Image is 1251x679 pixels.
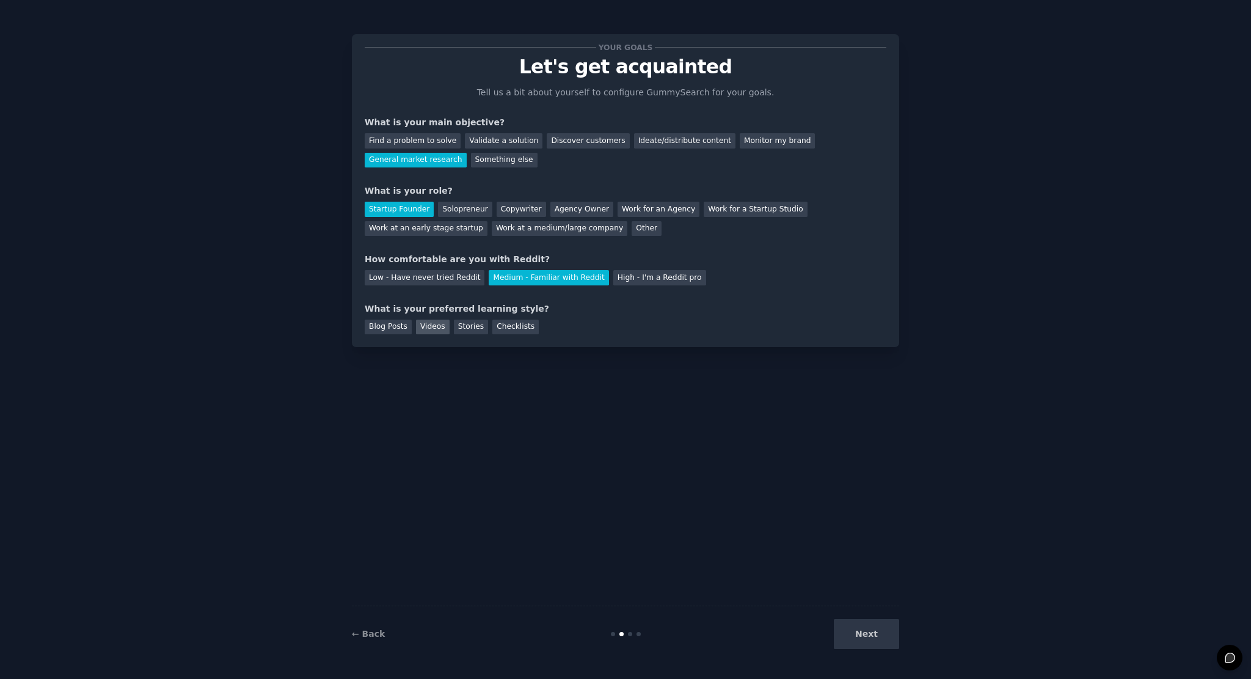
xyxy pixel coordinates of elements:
[547,133,629,149] div: Discover customers
[489,270,608,285] div: Medium - Familiar with Reddit
[365,185,886,197] div: What is your role?
[352,629,385,639] a: ← Back
[596,41,655,54] span: Your goals
[471,153,538,168] div: Something else
[740,133,815,149] div: Monitor my brand
[365,133,461,149] div: Find a problem to solve
[365,202,434,217] div: Startup Founder
[416,320,450,335] div: Videos
[438,202,492,217] div: Solopreneur
[632,221,662,237] div: Other
[454,320,488,335] div: Stories
[365,116,886,129] div: What is your main objective?
[365,253,886,266] div: How comfortable are you with Reddit?
[613,270,706,285] div: High - I'm a Reddit pro
[365,270,484,285] div: Low - Have never tried Reddit
[365,56,886,78] p: Let's get acquainted
[492,221,627,237] div: Work at a medium/large company
[365,221,487,237] div: Work at an early stage startup
[634,133,735,149] div: Ideate/distribute content
[550,202,613,217] div: Agency Owner
[365,320,412,335] div: Blog Posts
[704,202,807,217] div: Work for a Startup Studio
[472,86,779,99] p: Tell us a bit about yourself to configure GummySearch for your goals.
[365,303,886,315] div: What is your preferred learning style?
[465,133,542,149] div: Validate a solution
[492,320,539,335] div: Checklists
[497,202,546,217] div: Copywriter
[618,202,699,217] div: Work for an Agency
[365,153,467,168] div: General market research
